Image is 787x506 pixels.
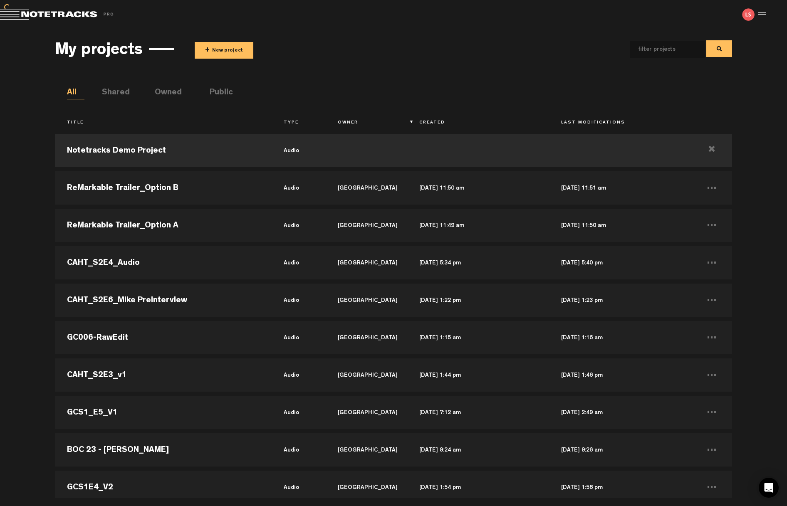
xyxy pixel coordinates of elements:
td: [DATE] 1:54 pm [407,469,549,506]
td: [GEOGRAPHIC_DATA] [326,207,407,244]
td: ... [691,431,732,469]
span: + [205,46,210,55]
td: audio [272,356,326,394]
td: audio [272,431,326,469]
td: audio [272,469,326,506]
td: CAHT_S2E4_Audio [55,244,272,281]
td: [DATE] 7:12 am [407,394,549,431]
td: CAHT_S2E6_Mike Preinterview [55,281,272,319]
td: ... [691,244,732,281]
td: [DATE] 11:51 am [549,169,691,207]
td: [DATE] 1:44 pm [407,356,549,394]
td: [DATE] 11:50 am [407,169,549,207]
th: Last Modifications [549,116,691,130]
th: Type [272,116,326,130]
li: Public [210,87,227,99]
td: GCS1E4_V2 [55,469,272,506]
img: letters [742,8,755,21]
th: Owner [326,116,407,130]
td: ... [691,169,732,207]
li: All [67,87,84,99]
td: audio [272,319,326,356]
li: Shared [102,87,119,99]
td: ReMarkable Trailer_Option A [55,207,272,244]
button: +New project [195,42,253,59]
td: [DATE] 9:26 am [549,431,691,469]
td: ... [691,356,732,394]
td: [DATE] 1:16 am [549,319,691,356]
td: [DATE] 1:22 pm [407,281,549,319]
td: ReMarkable Trailer_Option B [55,169,272,207]
td: [DATE] 5:40 pm [549,244,691,281]
td: ... [691,319,732,356]
td: audio [272,207,326,244]
div: Open Intercom Messenger [759,478,779,498]
td: ... [691,281,732,319]
td: [DATE] 1:23 pm [549,281,691,319]
td: [GEOGRAPHIC_DATA] [326,244,407,281]
td: GC006-RawEdit [55,319,272,356]
td: audio [272,244,326,281]
td: [GEOGRAPHIC_DATA] [326,169,407,207]
td: [DATE] 1:15 am [407,319,549,356]
td: [DATE] 11:50 am [549,207,691,244]
td: audio [272,132,326,169]
td: BOC 23 - [PERSON_NAME] [55,431,272,469]
td: [GEOGRAPHIC_DATA] [326,356,407,394]
td: [DATE] 1:46 pm [549,356,691,394]
td: [GEOGRAPHIC_DATA] [326,431,407,469]
td: ... [691,469,732,506]
td: [GEOGRAPHIC_DATA] [326,394,407,431]
input: filter projects [630,41,691,58]
td: audio [272,281,326,319]
th: Created [407,116,549,130]
td: audio [272,169,326,207]
td: [DATE] 9:24 am [407,431,549,469]
th: Title [55,116,272,130]
td: [DATE] 5:34 pm [407,244,549,281]
td: [GEOGRAPHIC_DATA] [326,469,407,506]
td: [DATE] 1:56 pm [549,469,691,506]
td: [DATE] 2:49 am [549,394,691,431]
td: [GEOGRAPHIC_DATA] [326,281,407,319]
td: GCS1_E5_V1 [55,394,272,431]
td: [DATE] 11:49 am [407,207,549,244]
td: audio [272,394,326,431]
td: Notetracks Demo Project [55,132,272,169]
td: [GEOGRAPHIC_DATA] [326,319,407,356]
td: ... [691,207,732,244]
li: Owned [155,87,172,99]
h3: My projects [55,42,143,60]
td: ... [691,394,732,431]
td: CAHT_S2E3_v1 [55,356,272,394]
